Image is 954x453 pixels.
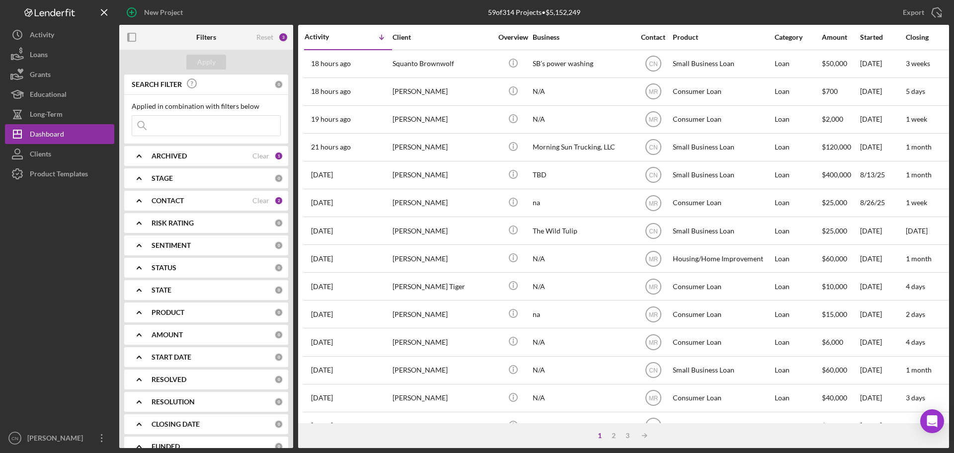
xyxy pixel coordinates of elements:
[649,144,657,151] text: CN
[775,218,821,244] div: Loan
[673,273,772,300] div: Consumer Loan
[533,106,632,133] div: N/A
[903,2,924,22] div: Export
[860,162,905,188] div: 8/13/25
[533,273,632,300] div: N/A
[775,51,821,77] div: Loan
[494,33,532,41] div: Overview
[152,219,194,227] b: RISK RATING
[906,143,932,151] time: 1 month
[906,254,932,263] time: 1 month
[30,124,64,147] div: Dashboard
[860,190,905,216] div: 8/26/25
[311,227,333,235] time: 2025-08-26 20:27
[393,329,492,355] div: [PERSON_NAME]
[533,357,632,383] div: N/A
[822,357,859,383] div: $60,000
[649,423,657,430] text: CN
[152,353,191,361] b: START DATE
[860,51,905,77] div: [DATE]
[533,78,632,105] div: N/A
[152,197,184,205] b: CONTACT
[648,255,658,262] text: MR
[5,84,114,104] a: Educational
[152,398,195,406] b: RESOLUTION
[673,134,772,160] div: Small Business Loan
[393,106,492,133] div: [PERSON_NAME]
[533,301,632,327] div: na
[152,308,184,316] b: PRODUCT
[533,162,632,188] div: TBD
[593,432,607,440] div: 1
[648,339,658,346] text: MR
[5,25,114,45] button: Activity
[152,286,171,294] b: STATE
[393,33,492,41] div: Client
[775,190,821,216] div: Loan
[822,385,859,411] div: $40,000
[673,218,772,244] div: Small Business Loan
[393,245,492,272] div: [PERSON_NAME]
[533,134,632,160] div: Morning Sun Trucking, LLC
[775,78,821,105] div: Loan
[132,102,281,110] div: Applied in combination with filters below
[311,255,333,263] time: 2025-08-22 18:02
[5,104,114,124] a: Long-Term
[533,51,632,77] div: SB’s power washing
[673,51,772,77] div: Small Business Loan
[906,421,932,430] time: 1 month
[906,87,925,95] time: 5 days
[648,88,658,95] text: MR
[274,286,283,295] div: 0
[906,282,925,291] time: 4 days
[822,134,859,160] div: $120,000
[152,264,176,272] b: STATUS
[775,385,821,411] div: Loan
[311,199,333,207] time: 2025-08-26 20:59
[274,330,283,339] div: 0
[860,134,905,160] div: [DATE]
[311,171,333,179] time: 2025-08-27 20:22
[822,106,859,133] div: $2,000
[152,152,187,160] b: ARCHIVED
[673,413,772,439] div: Small Business Loan
[393,162,492,188] div: [PERSON_NAME]
[278,32,288,42] div: 3
[649,172,657,179] text: CN
[860,78,905,105] div: [DATE]
[673,162,772,188] div: Small Business Loan
[5,124,114,144] button: Dashboard
[673,385,772,411] div: Consumer Loan
[274,353,283,362] div: 0
[5,428,114,448] button: CN[PERSON_NAME]
[311,283,333,291] time: 2025-08-22 17:30
[311,87,351,95] time: 2025-08-28 18:21
[822,329,859,355] div: $6,000
[30,104,63,127] div: Long-Term
[30,45,48,67] div: Loans
[311,366,333,374] time: 2025-08-22 14:31
[906,170,932,179] time: 1 month
[775,357,821,383] div: Loan
[822,78,859,105] div: $700
[906,59,930,68] time: 3 weeks
[906,393,925,402] time: 3 days
[5,65,114,84] button: Grants
[648,283,658,290] text: MR
[311,394,333,402] time: 2025-08-21 23:45
[649,61,657,68] text: CN
[906,310,925,318] time: 2 days
[860,301,905,327] div: [DATE]
[311,143,351,151] time: 2025-08-28 14:46
[393,273,492,300] div: [PERSON_NAME] Tiger
[906,226,928,235] time: [DATE]
[252,152,269,160] div: Clear
[25,428,89,451] div: [PERSON_NAME]
[906,366,932,374] time: 1 month
[152,420,200,428] b: CLOSING DATE
[673,357,772,383] div: Small Business Loan
[311,310,333,318] time: 2025-08-22 16:56
[30,65,51,87] div: Grants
